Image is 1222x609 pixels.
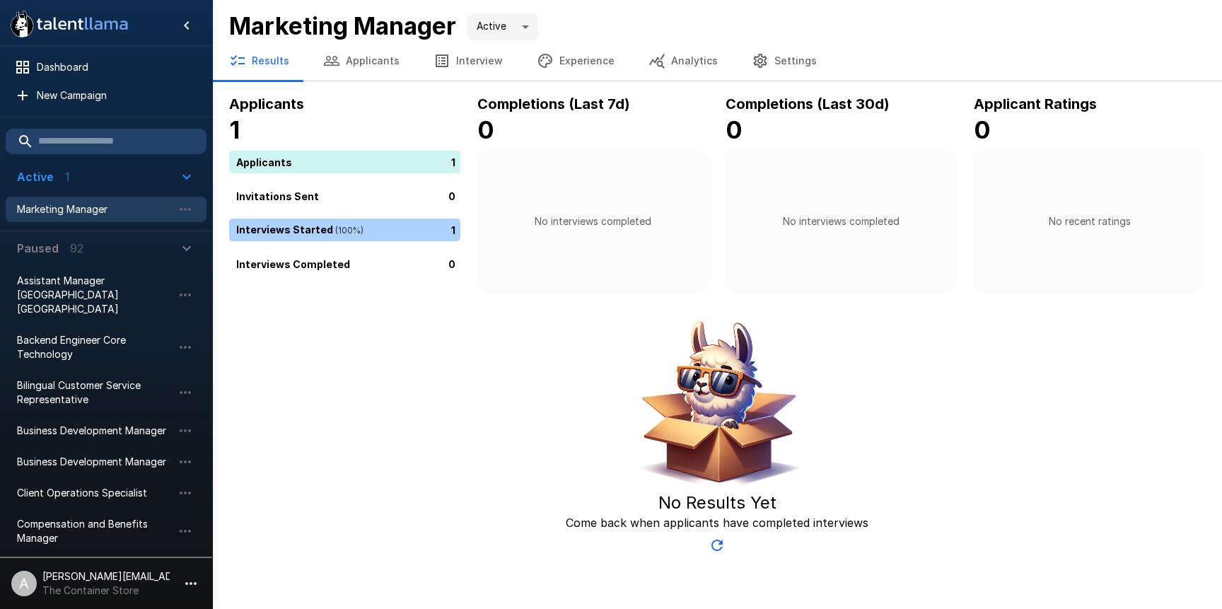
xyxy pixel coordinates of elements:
[477,115,494,144] b: 0
[448,256,455,271] p: 0
[632,41,735,81] button: Analytics
[467,13,538,40] div: Active
[306,41,417,81] button: Applicants
[448,188,455,203] p: 0
[735,41,834,81] button: Settings
[566,514,868,531] p: Come back when applicants have completed interviews
[629,315,805,492] img: Animated document
[477,95,630,112] b: Completions (Last 7d)
[451,222,455,237] p: 1
[783,214,900,228] p: No interviews completed
[229,95,304,112] b: Applicants
[974,115,991,144] b: 0
[726,95,890,112] b: Completions (Last 30d)
[974,95,1097,112] b: Applicant Ratings
[451,154,455,169] p: 1
[212,41,306,81] button: Results
[658,492,776,514] h5: No Results Yet
[520,41,632,81] button: Experience
[726,115,743,144] b: 0
[1049,214,1131,228] p: No recent ratings
[417,41,520,81] button: Interview
[229,115,240,144] b: 1
[229,11,456,40] b: Marketing Manager
[535,214,651,228] p: No interviews completed
[703,531,731,559] button: Updated Today - 11:03 AM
